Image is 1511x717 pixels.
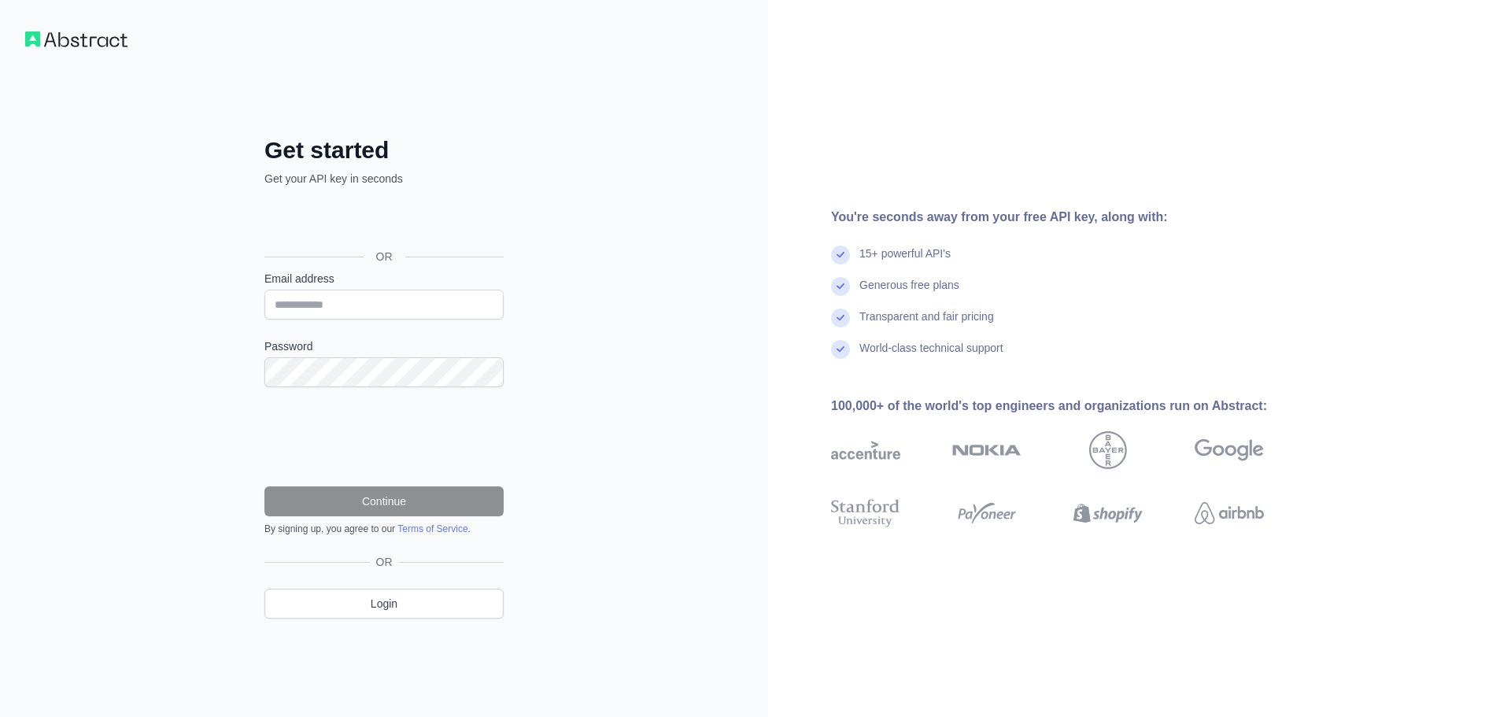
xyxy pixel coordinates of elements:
img: shopify [1073,496,1143,530]
img: nokia [952,431,1021,469]
img: accenture [831,431,900,469]
img: payoneer [952,496,1021,530]
label: Password [264,338,504,354]
div: World-class technical support [859,340,1003,371]
span: OR [370,554,399,570]
img: google [1195,431,1264,469]
img: airbnb [1195,496,1264,530]
img: check mark [831,246,850,264]
iframe: reCAPTCHA [264,406,504,468]
div: Generous free plans [859,277,959,309]
div: 15+ powerful API's [859,246,951,277]
iframe: Botón de Acceder con Google [257,204,508,238]
a: Login [264,589,504,619]
a: Terms of Service [397,523,467,534]
img: check mark [831,277,850,296]
label: Email address [264,271,504,286]
div: You're seconds away from your free API key, along with: [831,208,1314,227]
img: bayer [1089,431,1127,469]
span: OR [364,249,405,264]
div: 100,000+ of the world's top engineers and organizations run on Abstract: [831,397,1314,416]
img: check mark [831,309,850,327]
h2: Get started [264,136,504,164]
img: stanford university [831,496,900,530]
img: check mark [831,340,850,359]
div: By signing up, you agree to our . [264,523,504,535]
p: Get your API key in seconds [264,171,504,187]
img: Workflow [25,31,127,47]
div: Transparent and fair pricing [859,309,994,340]
button: Continue [264,486,504,516]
